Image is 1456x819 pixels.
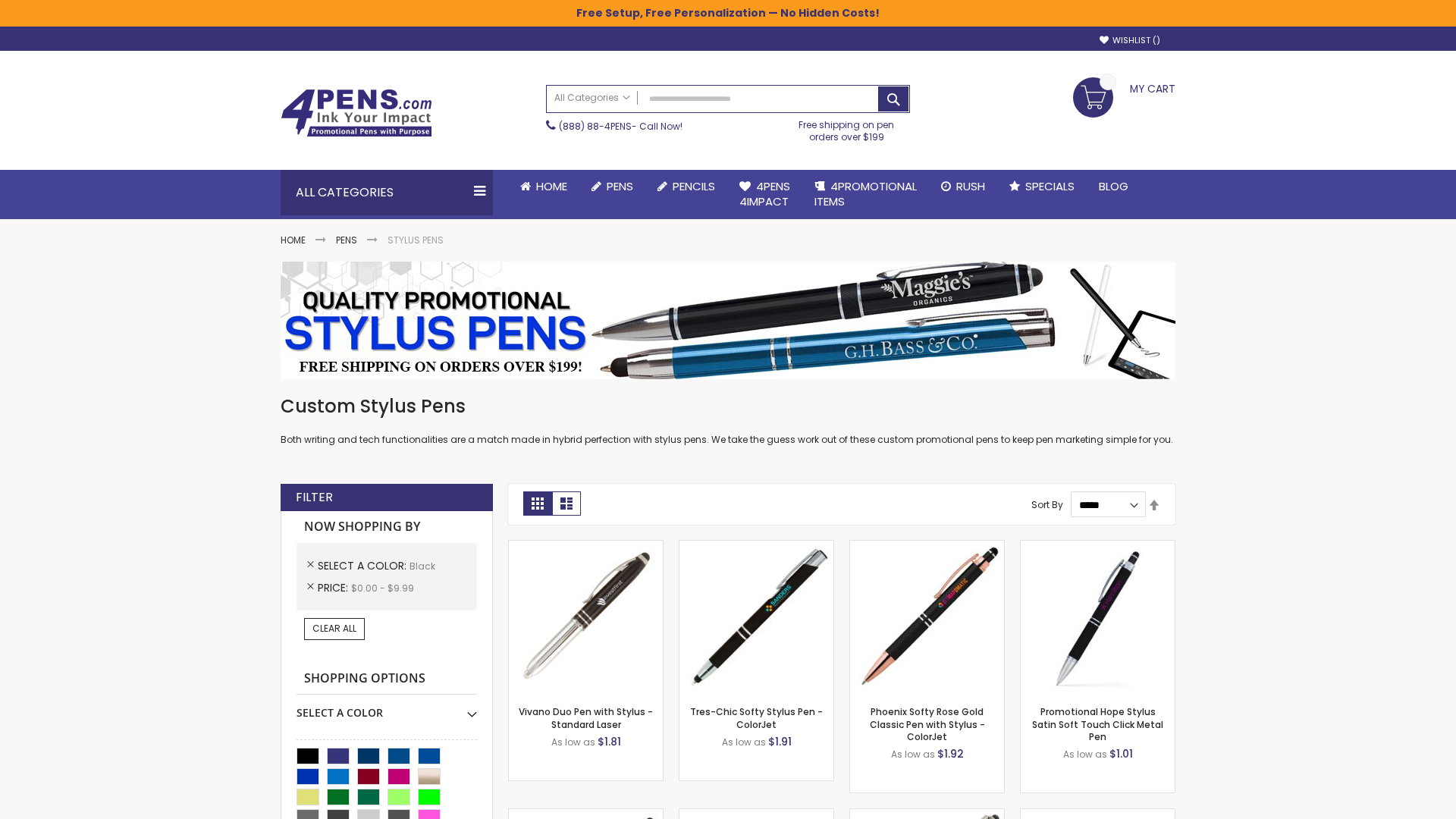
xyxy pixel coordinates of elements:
[281,262,1175,379] img: Stylus Pens
[1063,748,1107,761] span: As low as
[523,491,552,516] strong: Grid
[579,170,645,203] a: Pens
[351,582,414,595] span: $0.00 - $9.99
[318,558,409,573] span: Select A Color
[409,560,435,573] span: Black
[509,540,663,553] a: Vivano Duo Pen with Stylus - Standard Laser-Black
[727,170,802,219] a: 4Pens4impact
[891,748,935,761] span: As low as
[673,178,715,194] span: Pencils
[281,394,1175,447] div: Both writing and tech functionalities are a match made in hybrid perfection with stylus pens. We ...
[536,178,567,194] span: Home
[551,736,595,748] span: As low as
[607,178,633,194] span: Pens
[1025,178,1075,194] span: Specials
[679,541,833,695] img: Tres-Chic Softy Stylus Pen - ColorJet-Black
[739,178,790,209] span: 4Pens 4impact
[1021,540,1175,553] a: Promotional Hope Stylus Satin Soft Touch Click Metal Pen-Black
[814,178,917,209] span: 4PROMOTIONAL ITEMS
[997,170,1087,203] a: Specials
[1099,178,1128,194] span: Blog
[509,541,663,695] img: Vivano Duo Pen with Stylus - Standard Laser-Black
[1032,705,1163,742] a: Promotional Hope Stylus Satin Soft Touch Click Metal Pen
[508,170,579,203] a: Home
[645,170,727,203] a: Pencils
[802,170,929,219] a: 4PROMOTIONALITEMS
[1021,541,1175,695] img: Promotional Hope Stylus Satin Soft Touch Click Metal Pen-Black
[1087,170,1141,203] a: Blog
[559,120,632,133] a: (888) 88-4PENS
[690,705,823,730] a: Tres-Chic Softy Stylus Pen - ColorJet
[281,394,1175,419] h1: Custom Stylus Pens
[336,234,357,246] a: Pens
[956,178,985,194] span: Rush
[297,695,477,720] div: Select A Color
[1031,498,1063,511] label: Sort By
[850,540,1004,553] a: Phoenix Softy Rose Gold Classic Pen with Stylus - ColorJet-Black
[598,734,621,749] span: $1.81
[559,120,682,133] span: - Call Now!
[547,86,638,111] a: All Categories
[281,234,306,246] a: Home
[304,618,365,639] a: Clear All
[519,705,653,730] a: Vivano Duo Pen with Stylus - Standard Laser
[297,663,477,695] strong: Shopping Options
[297,511,477,543] strong: Now Shopping by
[318,580,351,595] span: Price
[679,540,833,553] a: Tres-Chic Softy Stylus Pen - ColorJet-Black
[850,541,1004,695] img: Phoenix Softy Rose Gold Classic Pen with Stylus - ColorJet-Black
[554,92,630,104] span: All Categories
[312,622,356,635] span: Clear All
[870,705,985,742] a: Phoenix Softy Rose Gold Classic Pen with Stylus - ColorJet
[388,234,444,246] strong: Stylus Pens
[722,736,766,748] span: As low as
[1100,35,1160,46] a: Wishlist
[281,89,432,137] img: 4Pens Custom Pens and Promotional Products
[281,170,493,215] div: All Categories
[937,746,964,761] span: $1.92
[296,489,333,506] strong: Filter
[783,113,911,143] div: Free shipping on pen orders over $199
[1109,746,1133,761] span: $1.01
[768,734,792,749] span: $1.91
[929,170,997,203] a: Rush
